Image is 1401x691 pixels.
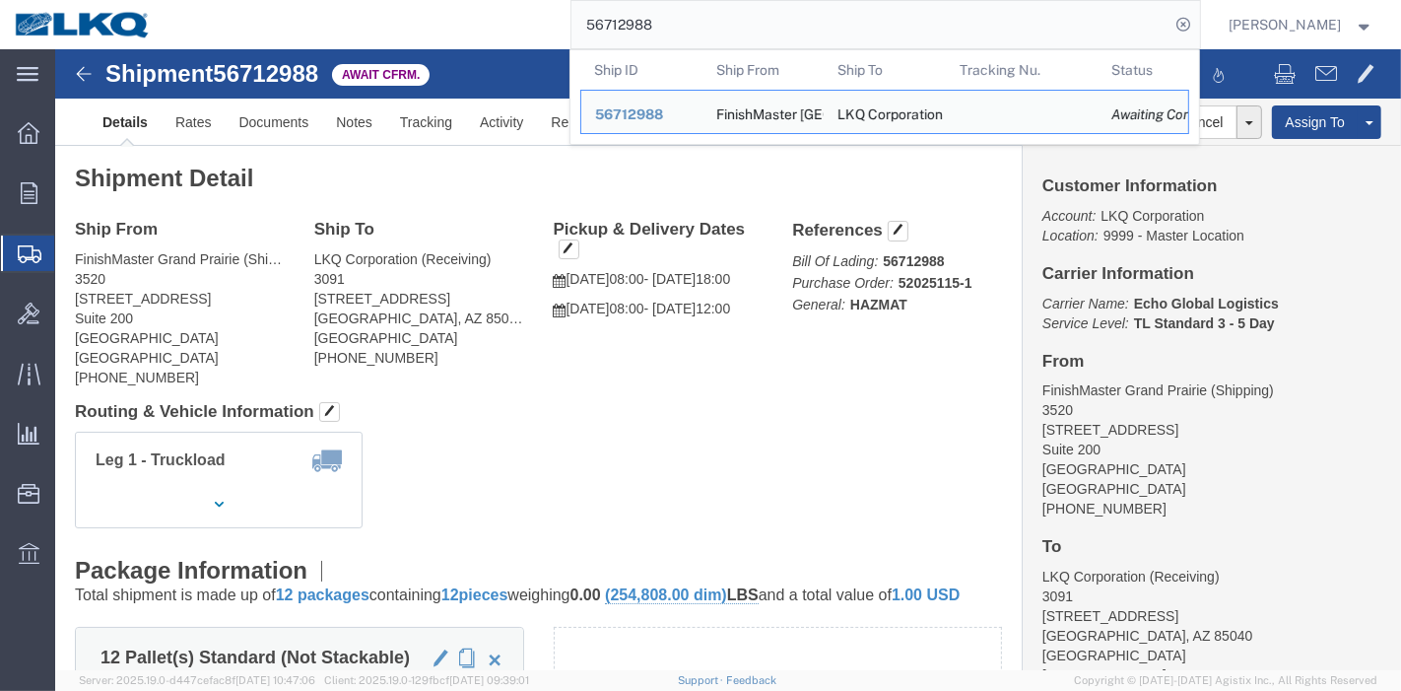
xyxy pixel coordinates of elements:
span: Praveen Nagaraj [1230,14,1342,35]
a: Feedback [726,674,776,686]
img: logo [14,10,152,39]
span: [DATE] 09:39:01 [449,674,529,686]
th: Ship From [701,50,824,90]
input: Search for shipment number, reference number [571,1,1170,48]
div: LKQ Corporation [837,91,932,133]
span: Server: 2025.19.0-d447cefac8f [79,674,315,686]
span: Client: 2025.19.0-129fbcf [324,674,529,686]
span: Copyright © [DATE]-[DATE] Agistix Inc., All Rights Reserved [1074,672,1377,689]
th: Ship To [824,50,946,90]
span: [DATE] 10:47:06 [235,674,315,686]
a: Support [678,674,727,686]
th: Status [1098,50,1189,90]
button: [PERSON_NAME] [1229,13,1374,36]
div: Awaiting Confirmation [1111,104,1174,125]
div: 56712988 [595,104,689,125]
div: FinishMaster Grand Prairie [715,91,810,133]
th: Ship ID [580,50,702,90]
th: Tracking Nu. [945,50,1098,90]
iframe: To enrich screen reader interactions, please activate Accessibility in Grammarly extension settings [55,49,1401,670]
table: Search Results [580,50,1199,144]
span: 56712988 [595,106,663,122]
